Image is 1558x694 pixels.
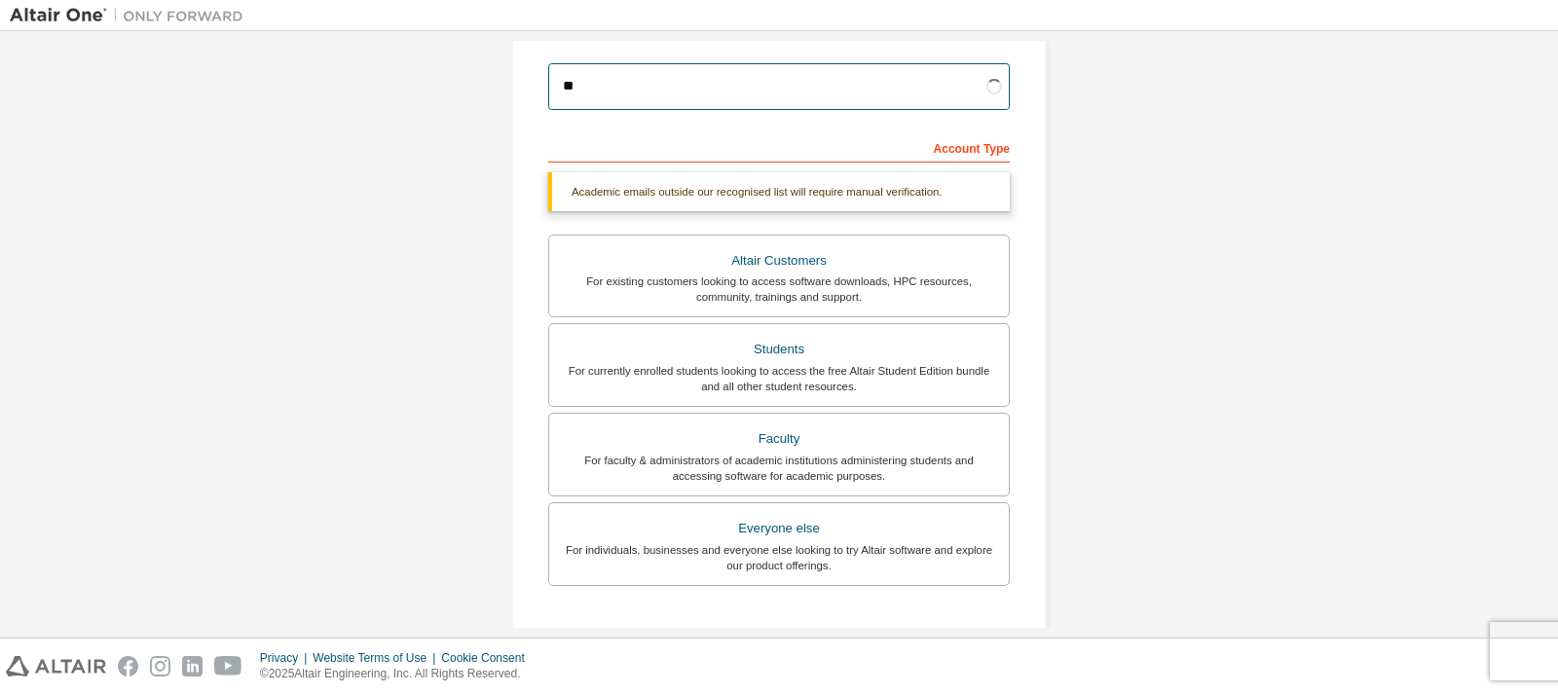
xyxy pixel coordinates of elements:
div: Everyone else [561,515,997,542]
img: facebook.svg [118,656,138,676]
div: For individuals, businesses and everyone else looking to try Altair software and explore our prod... [561,542,997,573]
div: Students [561,336,997,363]
p: © 2025 Altair Engineering, Inc. All Rights Reserved. [260,666,537,682]
img: linkedin.svg [182,656,203,676]
div: Cookie Consent [441,650,536,666]
div: For currently enrolled students looking to access the free Altair Student Edition bundle and all ... [561,363,997,394]
img: instagram.svg [150,656,170,676]
div: For existing customers looking to access software downloads, HPC resources, community, trainings ... [561,274,997,305]
div: Altair Customers [561,247,997,274]
div: Account Type [548,131,1010,163]
div: Academic emails outside our recognised list will require manual verification. [548,172,1010,211]
div: Your Profile [548,615,1010,646]
img: Altair One [10,6,253,25]
img: altair_logo.svg [6,656,106,676]
div: For faculty & administrators of academic institutions administering students and accessing softwa... [561,453,997,484]
img: youtube.svg [214,656,242,676]
div: Website Terms of Use [313,650,441,666]
div: Privacy [260,650,313,666]
div: Faculty [561,425,997,453]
